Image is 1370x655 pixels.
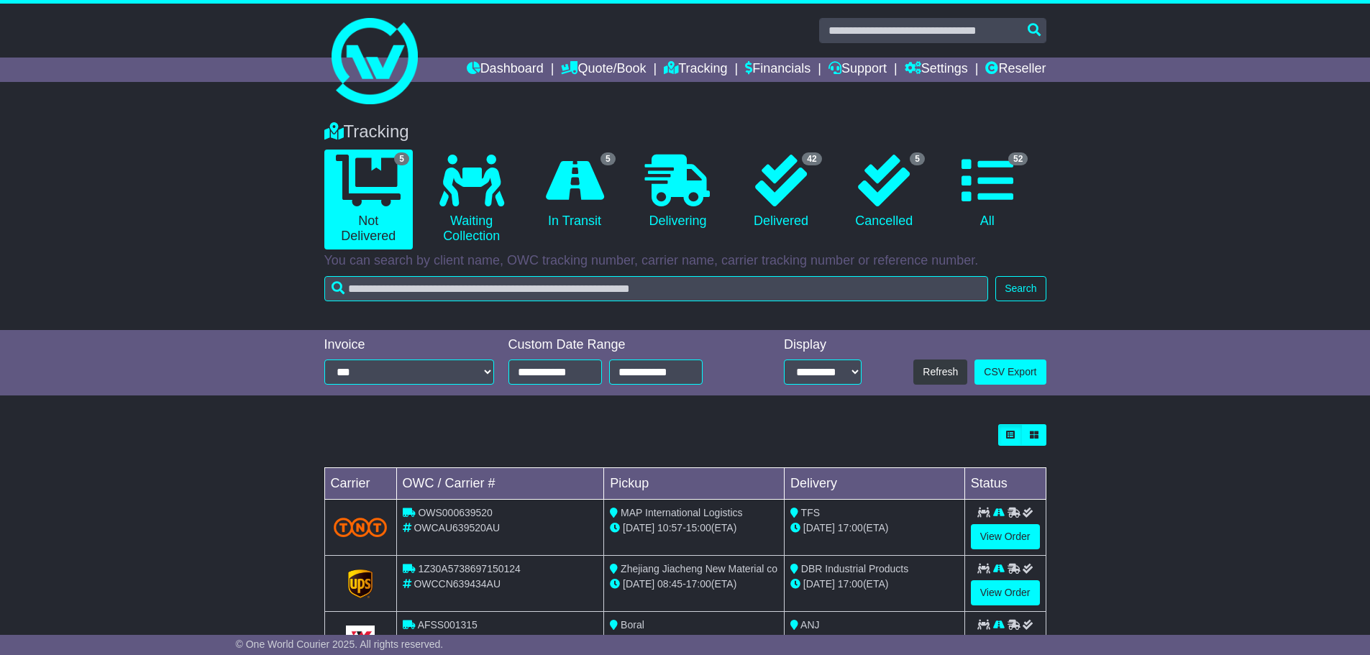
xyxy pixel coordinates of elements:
td: Delivery [784,468,964,500]
div: Invoice [324,337,494,353]
div: (ETA) [790,521,959,536]
button: Refresh [913,359,967,385]
span: 5 [910,152,925,165]
td: Status [964,468,1046,500]
a: 42 Delivered [736,150,825,234]
div: - (ETA) [610,577,778,592]
a: Reseller [985,58,1046,82]
a: 5 Cancelled [840,150,928,234]
span: OWCCN639434AU [414,578,501,590]
td: Carrier [324,468,396,500]
span: ANJ [800,619,819,631]
a: CSV Export [974,359,1046,385]
div: Custom Date Range [508,337,739,353]
a: View Order [971,580,1040,605]
img: TNT_Domestic.png [334,518,388,537]
a: Dashboard [467,58,544,82]
button: Search [995,276,1046,301]
div: (ETA) [790,577,959,592]
span: OWS000639520 [418,507,493,518]
div: - (ETA) [610,521,778,536]
span: 5 [600,152,616,165]
span: Zhejiang Jiacheng New Material co [621,563,777,574]
span: 08:45 [657,578,682,590]
div: - (ETA) [610,633,778,648]
a: Tracking [664,58,727,82]
span: TFS [801,507,820,518]
a: Delivering [634,150,722,234]
span: 17:00 [838,578,863,590]
span: [DATE] [803,578,835,590]
a: 5 Not Delivered [324,150,413,249]
a: Quote/Book [561,58,646,82]
span: DBR Industrial Products [801,563,908,574]
span: 5 [394,152,409,165]
div: Tracking [317,122,1054,142]
span: [DATE] [623,522,654,533]
span: 17:00 [838,522,863,533]
span: MAP International Logistics [621,507,742,518]
p: You can search by client name, OWC tracking number, carrier name, carrier tracking number or refe... [324,253,1046,269]
span: 17:00 [686,578,711,590]
td: OWC / Carrier # [396,468,604,500]
span: © One World Courier 2025. All rights reserved. [236,638,444,650]
span: 1Z30A5738697150124 [418,563,520,574]
span: Boral [621,619,644,631]
span: OWCAU639520AU [414,522,500,533]
span: 52 [1008,152,1028,165]
span: 42 [802,152,821,165]
a: Waiting Collection [427,150,516,249]
span: 15:00 [686,522,711,533]
span: [DATE] [623,578,654,590]
a: Settings [905,58,968,82]
a: Financials [745,58,810,82]
span: [DATE] [803,522,835,533]
div: Display [784,337,862,353]
img: GetCarrierServiceLogo [346,626,375,654]
span: 10:57 [657,522,682,533]
span: AFSS001315 [418,619,478,631]
a: Support [828,58,887,82]
td: Pickup [604,468,785,500]
img: GetCarrierServiceLogo [348,569,373,598]
a: 5 In Transit [530,150,618,234]
div: (ETA) [790,633,959,648]
a: 52 All [943,150,1031,234]
a: View Order [971,524,1040,549]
